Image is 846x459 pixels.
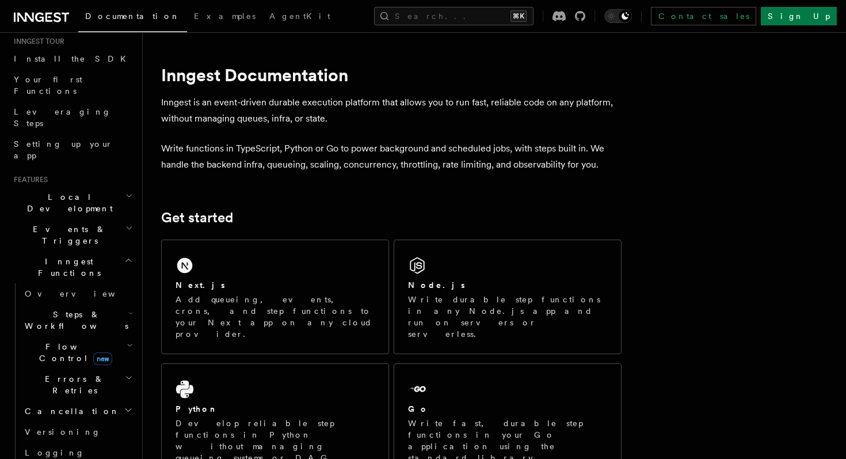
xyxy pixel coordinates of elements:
[408,294,607,340] p: Write durable step functions in any Node.js app and run on servers or serverless.
[93,352,112,365] span: new
[9,48,135,69] a: Install the SDK
[14,139,113,160] span: Setting up your app
[9,219,135,251] button: Events & Triggers
[9,134,135,166] a: Setting up your app
[374,7,533,25] button: Search...⌘K
[25,427,101,437] span: Versioning
[20,336,135,369] button: Flow Controlnew
[9,191,125,214] span: Local Development
[408,403,429,415] h2: Go
[9,37,64,46] span: Inngest tour
[194,12,256,21] span: Examples
[25,448,85,457] span: Logging
[14,75,82,96] span: Your first Functions
[262,3,337,31] a: AgentKit
[9,251,135,283] button: Inngest Functions
[25,289,143,298] span: Overview
[161,94,622,127] p: Inngest is an event-driven durable execution platform that allows you to run fast, reliable code ...
[9,187,135,219] button: Local Development
[394,240,622,354] a: Node.jsWrite durable step functions in any Node.js app and run on servers or serverless.
[20,309,128,332] span: Steps & Workflows
[9,69,135,101] a: Your first Functions
[161,65,622,85] h1: Inngest Documentation
[20,373,125,396] span: Errors & Retries
[20,401,135,422] button: Cancellation
[9,101,135,134] a: Leveraging Steps
[176,279,225,291] h2: Next.js
[20,405,120,417] span: Cancellation
[651,7,756,25] a: Contact sales
[176,294,375,340] p: Add queueing, events, crons, and step functions to your Next app on any cloud provider.
[761,7,837,25] a: Sign Up
[161,210,233,226] a: Get started
[510,10,527,22] kbd: ⌘K
[85,12,180,21] span: Documentation
[20,422,135,442] a: Versioning
[20,369,135,401] button: Errors & Retries
[176,403,218,415] h2: Python
[9,175,48,184] span: Features
[161,240,389,354] a: Next.jsAdd queueing, events, crons, and step functions to your Next app on any cloud provider.
[161,141,622,173] p: Write functions in TypeScript, Python or Go to power background and scheduled jobs, with steps bu...
[20,304,135,336] button: Steps & Workflows
[78,3,187,32] a: Documentation
[9,256,124,279] span: Inngest Functions
[187,3,262,31] a: Examples
[408,279,465,291] h2: Node.js
[14,107,111,128] span: Leveraging Steps
[604,9,632,23] button: Toggle dark mode
[20,283,135,304] a: Overview
[14,54,133,63] span: Install the SDK
[20,341,127,364] span: Flow Control
[9,223,125,246] span: Events & Triggers
[269,12,330,21] span: AgentKit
